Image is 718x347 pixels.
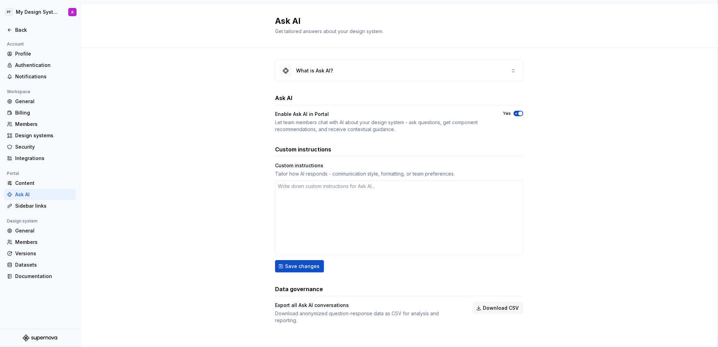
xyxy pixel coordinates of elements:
div: Enable Ask AI in Portal [275,111,491,118]
div: Workspace [4,88,33,96]
div: Integrations [15,155,73,162]
div: Design systems [15,132,73,139]
div: Billing [15,109,73,116]
div: Versions [15,250,73,257]
a: Profile [4,48,76,59]
div: Profile [15,50,73,57]
a: Integrations [4,153,76,164]
div: Security [15,143,73,150]
div: Ask AI [15,191,73,198]
svg: Supernova Logo [23,335,57,341]
a: Versions [4,248,76,259]
div: Back [15,27,73,33]
span: Get tailored answers about your design system. [275,28,383,34]
h3: Custom instructions [275,145,331,153]
div: Tailor how AI responds - communication style, formatting, or team preferences. [275,170,523,177]
a: Members [4,237,76,248]
div: Custom instructions [275,162,523,169]
button: Save changes [275,260,324,272]
div: Documentation [15,273,73,280]
div: Authentication [15,62,73,69]
div: General [15,98,73,105]
div: A [71,9,74,15]
a: Documentation [4,271,76,282]
span: Download CSV [483,305,519,311]
div: Portal [4,169,22,178]
a: General [4,96,76,107]
div: Let team members chat with AI about your design system - ask questions, get component recommendat... [275,119,491,133]
h2: Ask AI [275,16,515,27]
div: Members [15,121,73,128]
div: PF [5,8,13,16]
a: Content [4,178,76,189]
div: Sidebar links [15,202,73,209]
a: Ask AI [4,189,76,200]
a: Notifications [4,71,76,82]
div: Notifications [15,73,73,80]
div: Datasets [15,261,73,268]
div: My Design System [16,9,60,16]
div: Account [4,40,27,48]
label: Yes [503,111,511,116]
div: Design system [4,217,40,225]
a: Security [4,141,76,152]
h3: Ask AI [275,94,292,102]
a: Authentication [4,60,76,71]
a: General [4,225,76,236]
button: Download CSV [473,302,523,314]
div: Content [15,180,73,187]
div: Members [15,239,73,246]
a: Datasets [4,259,76,270]
div: Export all Ask AI conversations [275,302,461,309]
div: Download anonymized question-response data as CSV for analysis and reporting. [275,310,461,324]
a: Members [4,119,76,130]
a: Design systems [4,130,76,141]
button: PFMy Design SystemA [1,4,79,20]
h3: Data governance [275,285,323,293]
span: Save changes [285,263,320,270]
a: Back [4,24,76,36]
a: Sidebar links [4,200,76,211]
div: What is Ask AI? [296,67,333,74]
a: Billing [4,107,76,118]
div: General [15,227,73,234]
